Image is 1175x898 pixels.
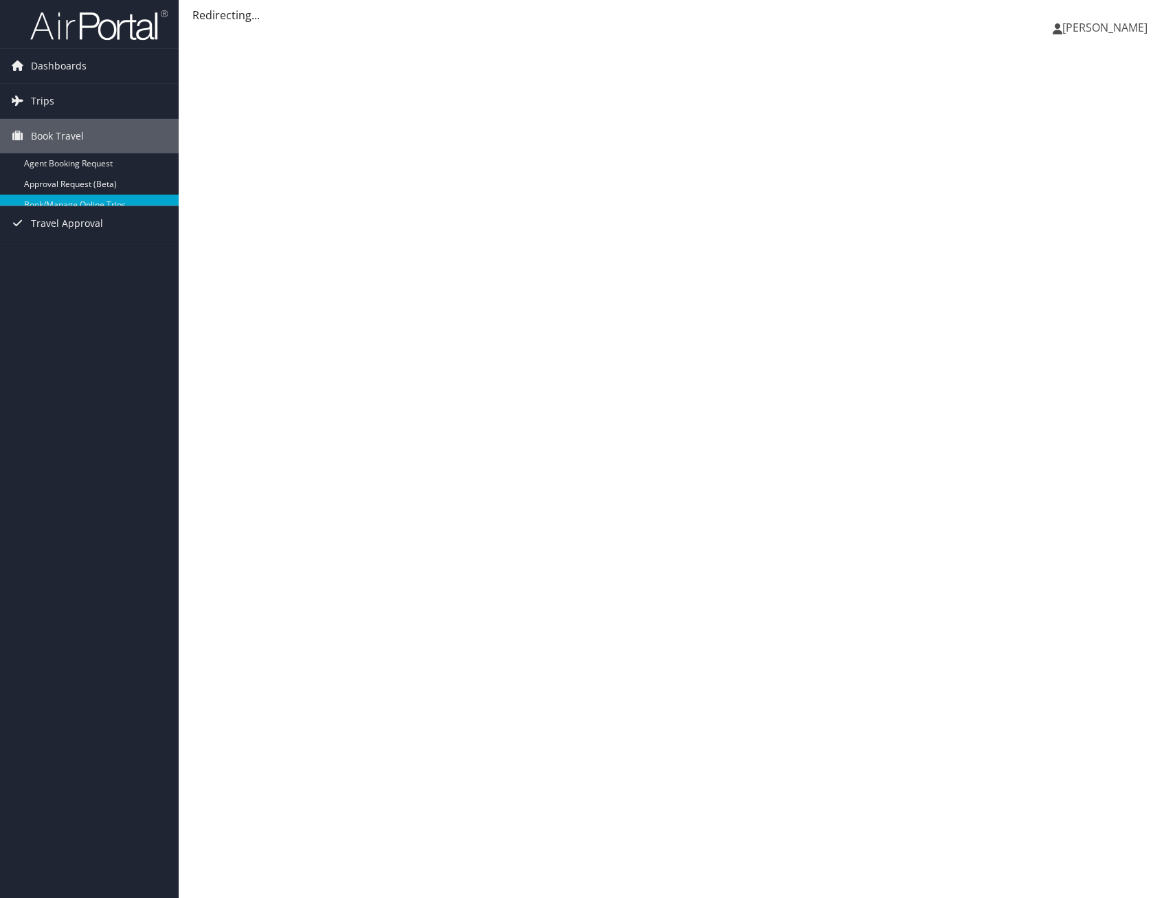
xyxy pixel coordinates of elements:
[192,7,1161,23] div: Redirecting...
[31,119,84,153] span: Book Travel
[1062,20,1148,35] span: [PERSON_NAME]
[30,9,168,41] img: airportal-logo.png
[31,206,103,241] span: Travel Approval
[1053,7,1161,48] a: [PERSON_NAME]
[31,84,54,118] span: Trips
[31,49,87,83] span: Dashboards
